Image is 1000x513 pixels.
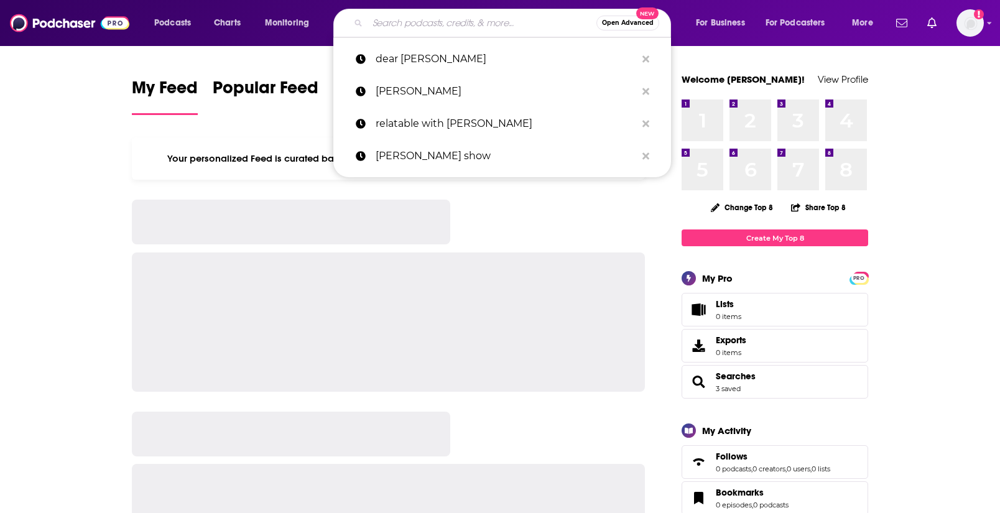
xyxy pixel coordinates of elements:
a: My Feed [132,77,198,115]
button: open menu [843,13,889,33]
a: 0 creators [752,464,785,473]
span: Follows [682,445,868,479]
a: relatable with [PERSON_NAME] [333,108,671,140]
div: My Activity [702,425,751,437]
span: Exports [716,335,746,346]
span: Exports [686,337,711,354]
span: For Podcasters [766,14,825,32]
span: More [852,14,873,32]
span: , [751,464,752,473]
span: , [785,464,787,473]
span: Lists [716,298,734,310]
button: open menu [146,13,207,33]
svg: Add a profile image [974,9,984,19]
span: Logged in as lcohen [956,9,984,37]
a: Lists [682,293,868,326]
button: open menu [757,13,843,33]
a: Bookmarks [716,487,789,498]
span: PRO [851,274,866,283]
button: open menu [687,13,761,33]
a: 0 podcasts [753,501,789,509]
a: [PERSON_NAME] [333,75,671,108]
p: ben shapiro show [376,140,636,172]
a: Searches [686,373,711,391]
p: dear chelsea [376,43,636,75]
a: Show notifications dropdown [922,12,942,34]
span: , [752,501,753,509]
span: Lists [686,301,711,318]
button: Change Top 8 [703,200,780,215]
a: Follows [716,451,830,462]
a: Popular Feed [213,77,318,115]
a: PRO [851,273,866,282]
img: User Profile [956,9,984,37]
a: 0 users [787,464,810,473]
div: Search podcasts, credits, & more... [345,9,683,37]
span: Open Advanced [602,20,654,26]
a: View Profile [818,73,868,85]
p: relatable with allie beth [376,108,636,140]
span: New [636,7,659,19]
span: Searches [682,365,868,399]
button: Open AdvancedNew [596,16,659,30]
a: 3 saved [716,384,741,393]
a: Charts [206,13,248,33]
span: Bookmarks [716,487,764,498]
a: 0 episodes [716,501,752,509]
input: Search podcasts, credits, & more... [368,13,596,33]
a: Bookmarks [686,489,711,507]
span: Charts [214,14,241,32]
a: Follows [686,453,711,471]
span: 0 items [716,312,741,321]
span: For Business [696,14,745,32]
span: My Feed [132,77,198,106]
span: Follows [716,451,748,462]
a: Show notifications dropdown [891,12,912,34]
a: Create My Top 8 [682,229,868,246]
span: Popular Feed [213,77,318,106]
button: Show profile menu [956,9,984,37]
a: Exports [682,329,868,363]
a: dear [PERSON_NAME] [333,43,671,75]
div: Your personalized Feed is curated based on the Podcasts, Creators, Users, and Lists that you Follow. [132,137,645,180]
button: open menu [256,13,325,33]
span: 0 items [716,348,746,357]
a: 0 podcasts [716,464,751,473]
button: Share Top 8 [790,195,846,220]
a: Searches [716,371,756,382]
span: Monitoring [265,14,309,32]
a: 0 lists [812,464,830,473]
div: My Pro [702,272,733,284]
span: Lists [716,298,741,310]
a: [PERSON_NAME] show [333,140,671,172]
a: Welcome [PERSON_NAME]! [682,73,805,85]
img: Podchaser - Follow, Share and Rate Podcasts [10,11,129,35]
span: Podcasts [154,14,191,32]
span: , [810,464,812,473]
p: michael isikoff [376,75,636,108]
